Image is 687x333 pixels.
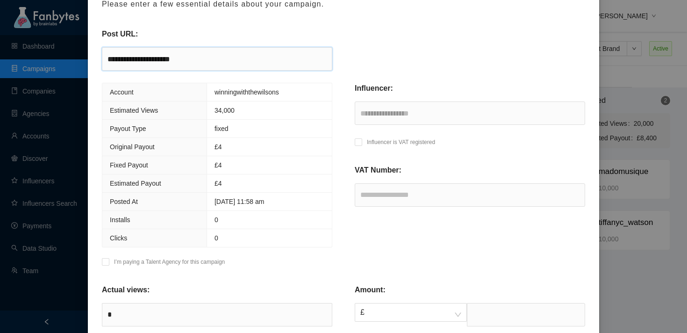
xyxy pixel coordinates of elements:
p: Actual views: [102,284,150,296]
span: £ 4 [215,143,222,151]
span: £4 [215,161,222,169]
p: Post URL: [102,29,138,40]
span: Posted At [110,198,138,205]
p: VAT Number: [355,165,401,176]
span: Original Payout [110,143,155,151]
p: Amount: [355,284,386,296]
span: winningwiththewilsons [215,88,279,96]
p: I’m paying a Talent Agency for this campaign [114,257,225,267]
span: Fixed Payout [110,161,148,169]
span: £ [360,304,461,321]
span: Clicks [110,234,127,242]
span: Estimated Views [110,107,158,114]
span: Account [110,88,134,96]
span: [DATE] 11:58 am [215,198,264,205]
span: Installs [110,216,130,224]
p: Influencer: [355,83,393,94]
p: Influencer is VAT registered [367,138,435,147]
span: 0 [215,234,218,242]
span: 34,000 [215,107,235,114]
span: Payout Type [110,125,146,132]
span: Estimated Payout [110,180,161,187]
span: £4 [215,180,222,187]
span: fixed [215,125,229,132]
span: 0 [215,216,218,224]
